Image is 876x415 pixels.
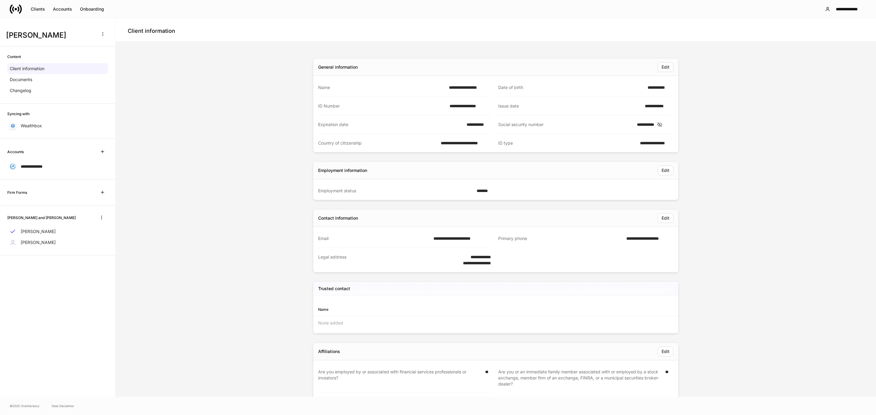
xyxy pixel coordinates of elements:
[662,168,669,173] div: Edit
[658,213,673,223] button: Edit
[10,403,40,408] span: © 2025 OneAdvisory
[76,4,108,14] button: Onboarding
[318,215,358,221] div: Contact information
[6,30,94,40] h3: [PERSON_NAME]
[662,65,669,69] div: Edit
[7,149,24,155] h6: Accounts
[318,254,449,266] div: Legal address
[318,235,430,242] div: Email
[498,369,662,387] div: Are you or an immediate family member associated with or employed by a stock exchange, member fir...
[662,216,669,220] div: Edit
[128,27,175,35] h4: Client information
[10,87,31,94] p: Changelog
[318,348,340,355] div: Affiliations
[313,316,678,330] div: None added
[318,286,350,292] h5: Trusted contact
[318,84,445,91] div: Name
[10,66,44,72] p: Client information
[7,215,76,221] h6: [PERSON_NAME] and [PERSON_NAME]
[7,54,21,60] h6: Content
[318,167,367,173] div: Employment information
[658,347,673,356] button: Edit
[318,188,473,194] div: Employment status
[7,190,27,195] h6: Firm Forms
[7,237,108,248] a: [PERSON_NAME]
[318,64,358,70] div: General information
[318,122,463,128] div: Expiration date
[318,103,446,109] div: ID Number
[53,7,72,11] div: Accounts
[52,403,74,408] a: Data Disclaimer
[10,77,32,83] p: Documents
[318,369,481,387] div: Are you employed by or associated with financial services professionals or investors?
[7,226,108,237] a: [PERSON_NAME]
[7,85,108,96] a: Changelog
[7,111,30,117] h6: Syncing with
[49,4,76,14] button: Accounts
[498,84,644,91] div: Date of birth
[658,62,673,72] button: Edit
[7,63,108,74] a: Client information
[27,4,49,14] button: Clients
[658,166,673,175] button: Edit
[7,74,108,85] a: Documents
[498,235,623,242] div: Primary phone
[318,140,437,146] div: Country of citizenship
[498,140,636,146] div: ID type
[7,120,108,131] a: Wealthbox
[21,228,56,235] p: [PERSON_NAME]
[498,122,633,128] div: Social security number
[80,7,104,11] div: Onboarding
[498,103,641,109] div: Issue date
[318,307,496,312] div: Name
[31,7,45,11] div: Clients
[662,349,669,354] div: Edit
[21,239,56,245] p: [PERSON_NAME]
[21,123,42,129] p: Wealthbox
